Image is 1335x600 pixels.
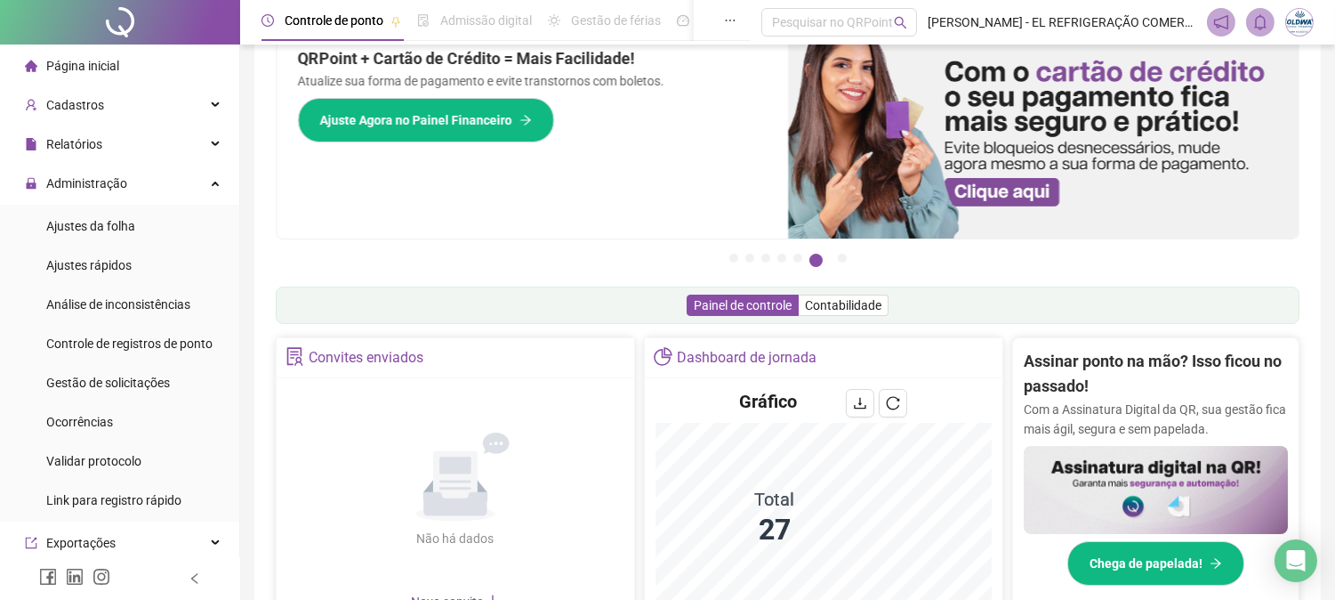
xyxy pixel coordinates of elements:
[1024,446,1288,534] img: banner%2F02c71560-61a6-44d4-94b9-c8ab97240462.png
[285,13,383,28] span: Controle de ponto
[777,254,786,263] button: 4
[677,343,816,373] div: Dashboard de jornada
[298,98,554,142] button: Ajuste Agora no Painel Financeiro
[46,536,116,550] span: Exportações
[1213,14,1229,30] span: notification
[894,16,907,29] span: search
[25,138,37,150] span: file
[853,396,867,410] span: download
[66,568,84,586] span: linkedin
[1275,539,1317,582] div: Open Intercom Messenger
[761,254,770,263] button: 3
[1024,400,1288,439] p: Com a Assinatura Digital da QR, sua gestão fica mais ágil, segura e sem papelada.
[46,219,135,233] span: Ajustes da folha
[793,254,802,263] button: 5
[1210,557,1222,570] span: arrow-right
[1067,541,1244,586] button: Chega de papelada!
[788,25,1299,239] img: banner%2F75947b42-3b94-469c-a360-407c2d3115d7.png
[25,537,37,549] span: export
[729,254,738,263] button: 1
[809,254,823,267] button: 6
[724,14,736,27] span: ellipsis
[886,396,900,410] span: reload
[519,114,532,126] span: arrow-right
[46,297,190,312] span: Análise de inconsistências
[46,176,127,191] span: Administração
[320,110,512,130] span: Ajuste Agora no Painel Financeiro
[46,376,170,390] span: Gestão de solicitações
[261,14,274,27] span: clock-circle
[694,298,792,312] span: Painel de controle
[654,347,672,366] span: pie-chart
[46,137,102,151] span: Relatórios
[739,389,797,414] h4: Gráfico
[374,529,537,548] div: Não há dados
[309,343,423,373] div: Convites enviados
[25,99,37,111] span: user-add
[440,13,532,28] span: Admissão digital
[46,98,104,112] span: Cadastros
[189,572,201,585] span: left
[838,254,847,263] button: 7
[25,177,37,190] span: lock
[805,298,881,312] span: Contabilidade
[46,258,132,272] span: Ajustes rápidos
[46,493,181,507] span: Link para registro rápido
[25,60,37,72] span: home
[285,347,304,366] span: solution
[298,71,767,91] p: Atualize sua forma de pagamento e evite transtornos com boletos.
[298,46,767,71] h2: QRPoint + Cartão de Crédito = Mais Facilidade!
[1286,9,1313,36] img: 29308
[745,254,754,263] button: 2
[46,336,213,351] span: Controle de registros de ponto
[39,568,57,586] span: facebook
[417,14,430,27] span: file-done
[1252,14,1268,30] span: bell
[46,59,119,73] span: Página inicial
[46,415,113,429] span: Ocorrências
[390,16,401,27] span: pushpin
[46,454,141,468] span: Validar protocolo
[1090,554,1202,573] span: Chega de papelada!
[548,14,560,27] span: sun
[1024,349,1288,400] h2: Assinar ponto na mão? Isso ficou no passado!
[928,12,1196,32] span: [PERSON_NAME] - EL REFRIGERAÇÃO COMERCIO ATACADISTA E VAREJISTA DE EQUIPAMENT LTDA EPP
[92,568,110,586] span: instagram
[677,14,689,27] span: dashboard
[571,13,661,28] span: Gestão de férias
